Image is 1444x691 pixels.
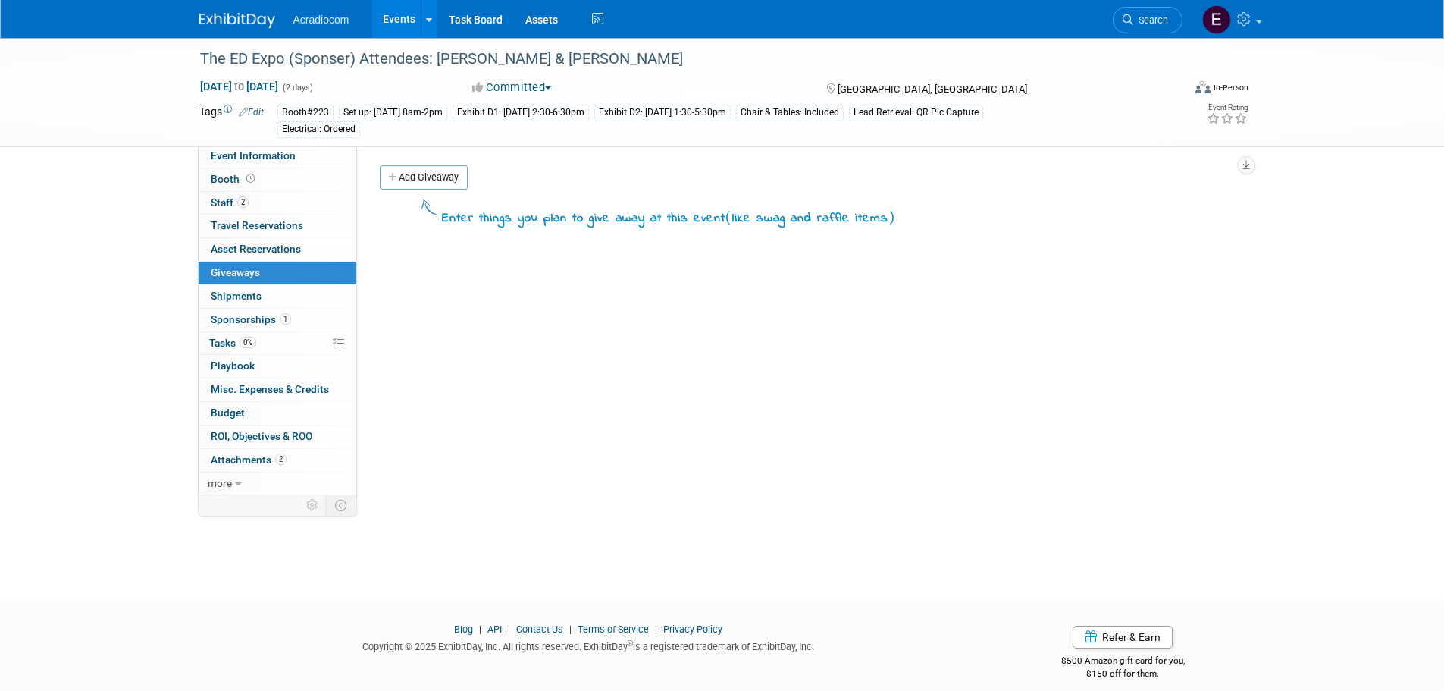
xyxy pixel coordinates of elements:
[211,430,312,442] span: ROI, Objectives & ROO
[199,355,356,378] a: Playbook
[849,105,983,121] div: Lead Retrieval: QR Pic Capture
[199,332,356,355] a: Tasks0%
[277,121,360,137] div: Electrical: Ordered
[199,473,356,495] a: more
[325,495,356,515] td: Toggle Event Tabs
[240,337,256,348] span: 0%
[211,360,255,372] span: Playbook
[277,105,334,121] div: Booth#223
[211,290,262,302] span: Shipments
[211,243,301,255] span: Asset Reservations
[239,107,264,118] a: Edit
[199,262,356,284] a: Giveaways
[211,383,329,395] span: Misc. Expenses & Credits
[651,623,661,635] span: |
[211,219,303,231] span: Travel Reservations
[1073,626,1173,649] a: Refer & Earn
[280,313,291,325] span: 1
[565,623,575,635] span: |
[199,104,264,138] td: Tags
[199,192,356,215] a: Staff2
[1213,82,1248,93] div: In-Person
[211,313,291,325] span: Sponsorships
[209,337,256,349] span: Tasks
[211,407,245,419] span: Budget
[199,309,356,331] a: Sponsorships1
[516,623,563,635] a: Contact Us
[736,105,844,121] div: Chair & Tables: Included
[199,285,356,308] a: Shipments
[504,623,514,635] span: |
[838,83,1027,95] span: [GEOGRAPHIC_DATA], [GEOGRAPHIC_DATA]
[199,402,356,425] a: Budget
[454,623,473,635] a: Blog
[380,165,468,190] a: Add Giveaway
[195,46,1160,73] div: The ED Expo (Sponser) Attendees: [PERSON_NAME] & [PERSON_NAME]
[725,209,732,225] span: (
[467,80,557,96] button: Committed
[594,105,731,121] div: Exhibit D2: [DATE] 1:30-5:30pm
[199,378,356,401] a: Misc. Expenses & Credits
[237,196,249,208] span: 2
[208,477,232,489] span: more
[211,196,249,209] span: Staff
[1207,104,1248,112] div: Event Rating
[199,13,275,28] img: ExhibitDay
[442,208,895,228] div: Enter things you plan to give away at this event like swag and raffle items
[663,623,722,635] a: Privacy Policy
[243,173,258,184] span: Booth not reserved yet
[199,238,356,261] a: Asset Reservations
[293,14,349,26] span: Acradiocom
[1001,667,1245,680] div: $150 off for them.
[275,454,287,465] span: 2
[1001,645,1245,680] div: $500 Amazon gift card for you,
[199,145,356,168] a: Event Information
[211,149,296,162] span: Event Information
[1202,5,1231,34] img: Elizabeth Martinez
[232,80,246,93] span: to
[475,623,485,635] span: |
[211,454,287,466] span: Attachments
[339,105,447,121] div: Set up: [DATE] 8am-2pm
[299,495,326,515] td: Personalize Event Tab Strip
[199,449,356,472] a: Attachments2
[628,639,633,648] sup: ®
[453,105,589,121] div: Exhibit D1: [DATE] 2:30-6:30pm
[199,80,279,93] span: [DATE] [DATE]
[199,168,356,191] a: Booth
[487,623,502,635] a: API
[1093,79,1249,102] div: Event Format
[211,173,258,185] span: Booth
[888,209,895,225] span: )
[1113,7,1182,33] a: Search
[199,636,979,654] div: Copyright © 2025 ExhibitDay, Inc. All rights reserved. ExhibitDay is a registered trademark of Ex...
[199,426,356,448] a: ROI, Objectives & ROO
[211,266,260,278] span: Giveaways
[1195,81,1211,93] img: Format-Inperson.png
[578,623,649,635] a: Terms of Service
[281,83,313,93] span: (2 days)
[1133,14,1168,26] span: Search
[199,215,356,237] a: Travel Reservations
